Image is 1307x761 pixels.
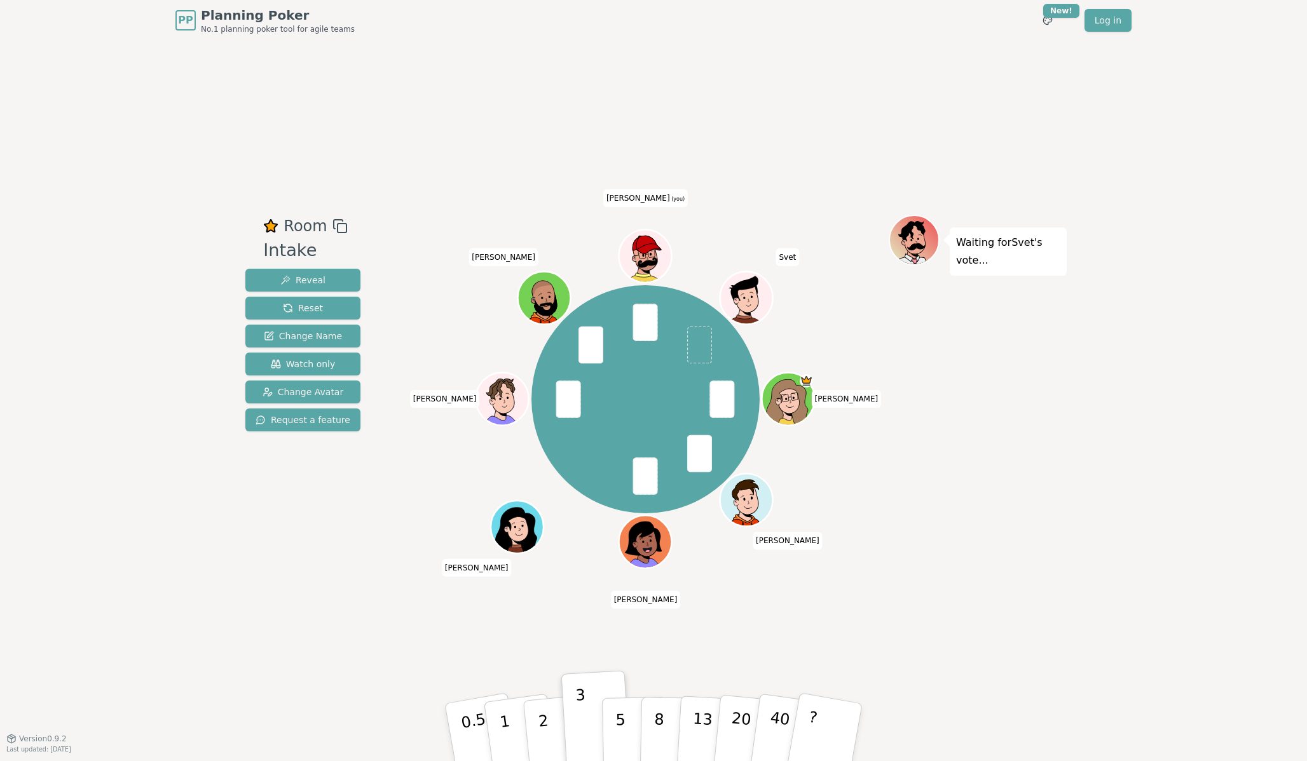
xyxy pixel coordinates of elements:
span: PP [178,13,193,28]
span: Click to change your name [812,390,882,408]
span: Last updated: [DATE] [6,746,71,753]
span: Change Name [264,330,342,342]
span: Click to change your name [753,532,823,550]
span: Click to change your name [442,559,512,577]
div: Intake [263,238,347,264]
button: Version0.9.2 [6,734,67,744]
span: Reveal [280,274,325,286]
button: Remove as favourite [263,215,278,238]
span: Planning Poker [201,6,355,24]
span: Click to change your name [776,248,799,266]
button: Change Avatar [245,380,360,403]
span: Watch only [271,358,336,370]
div: New! [1043,4,1079,18]
span: (you) [670,196,685,202]
button: Reveal [245,269,360,292]
span: Version 0.9.2 [19,734,67,744]
span: Click to change your name [469,248,538,266]
span: Click to change your name [611,591,681,609]
span: Room [284,215,327,238]
span: No.1 planning poker tool for agile teams [201,24,355,34]
p: 3 [575,686,589,755]
span: Emily is the host [800,374,814,387]
a: PPPlanning PokerNo.1 planning poker tool for agile teams [175,6,355,34]
span: Click to change your name [603,189,688,207]
span: Request a feature [256,414,350,426]
button: Click to change your avatar [620,231,670,281]
button: Watch only [245,353,360,375]
button: Reset [245,297,360,320]
span: Change Avatar [263,386,344,398]
button: Change Name [245,325,360,347]
a: Log in [1085,9,1132,32]
button: Request a feature [245,408,360,431]
span: Click to change your name [410,390,480,408]
button: New! [1036,9,1059,32]
p: Waiting for Svet 's vote... [956,234,1060,269]
span: Reset [283,302,323,314]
